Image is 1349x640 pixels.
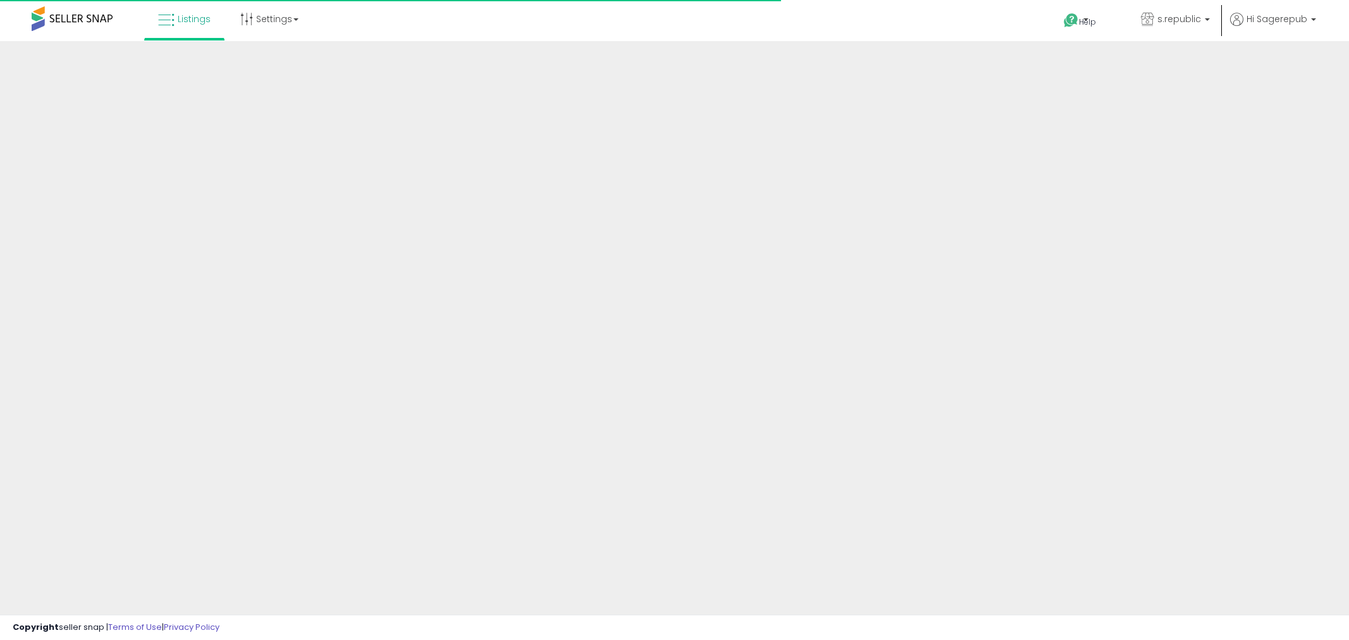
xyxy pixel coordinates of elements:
[1157,13,1201,25] span: s.republic
[1079,16,1096,27] span: Help
[1054,3,1121,41] a: Help
[178,13,211,25] span: Listings
[1063,13,1079,28] i: Get Help
[1230,13,1316,41] a: Hi Sagerepub
[1247,13,1307,25] span: Hi Sagerepub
